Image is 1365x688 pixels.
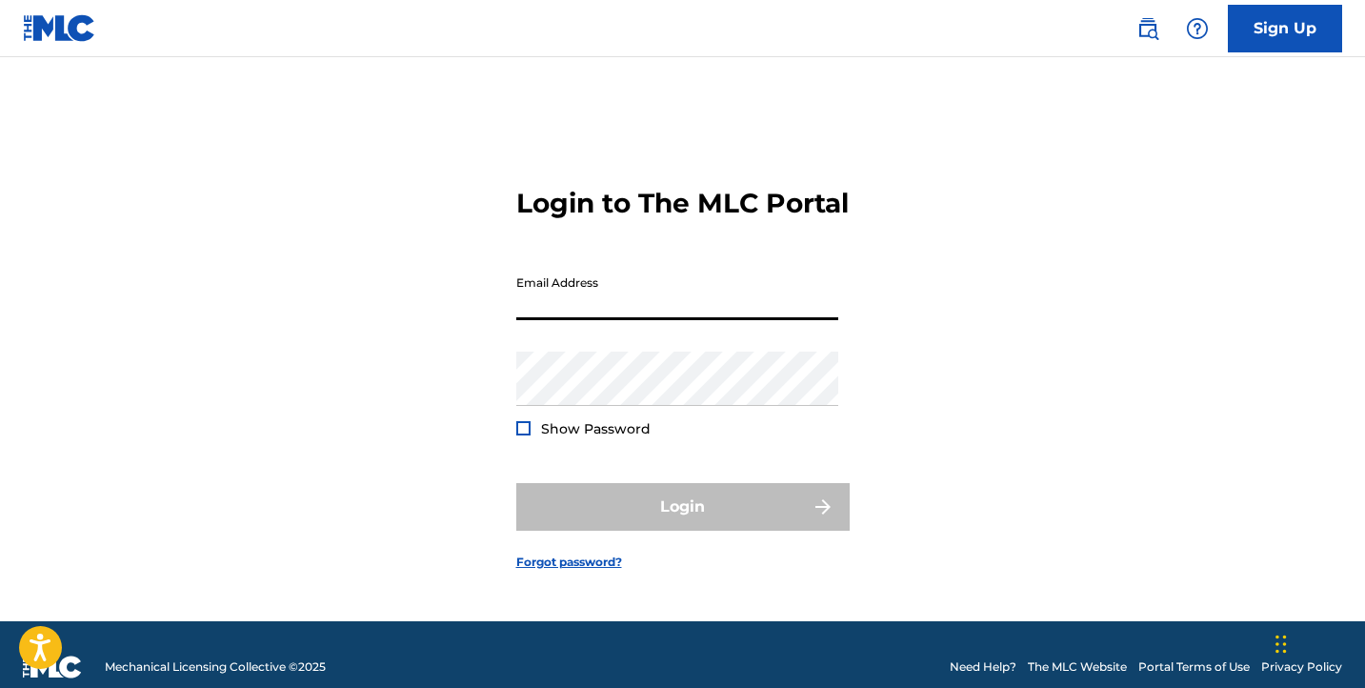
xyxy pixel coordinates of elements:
img: logo [23,656,82,678]
h3: Login to The MLC Portal [516,187,849,220]
span: Show Password [541,420,651,437]
a: Portal Terms of Use [1138,658,1250,676]
a: Need Help? [950,658,1016,676]
a: Privacy Policy [1261,658,1342,676]
div: Drag [1275,616,1287,673]
img: MLC Logo [23,14,96,42]
div: Help [1178,10,1216,48]
img: help [1186,17,1209,40]
span: Mechanical Licensing Collective © 2025 [105,658,326,676]
a: Public Search [1129,10,1167,48]
img: search [1136,17,1159,40]
a: The MLC Website [1028,658,1127,676]
iframe: Chat Widget [1270,597,1365,688]
a: Forgot password? [516,554,622,571]
a: Sign Up [1228,5,1342,52]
